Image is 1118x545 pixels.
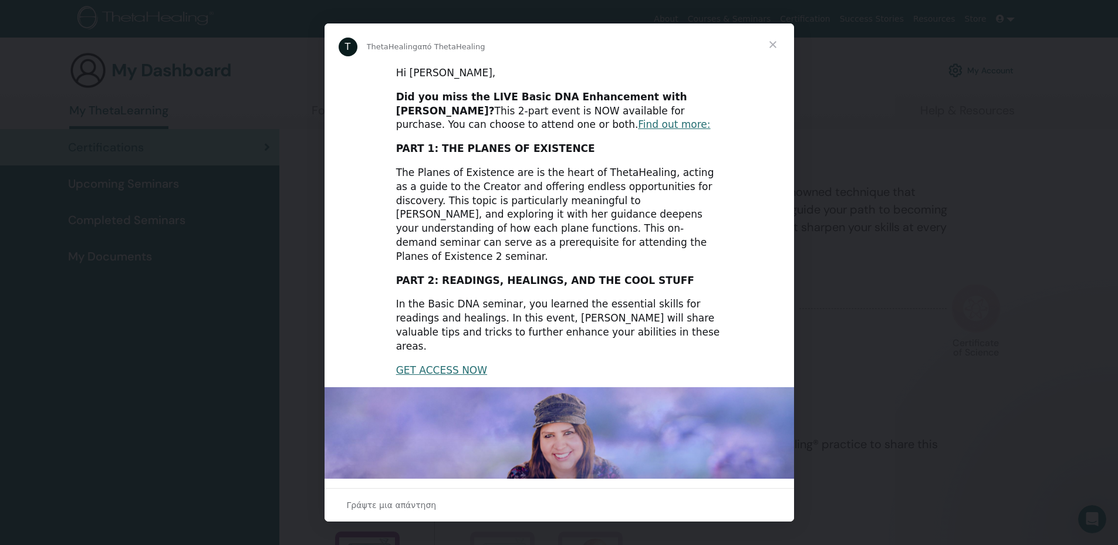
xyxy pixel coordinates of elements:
[339,38,357,56] div: Profile image for ThetaHealing
[396,275,694,286] b: PART 2: READINGS, HEALINGS, AND THE COOL STUFF
[325,488,794,522] div: Άνοιγμα συζήτησης και απάντηση
[396,364,487,376] a: GET ACCESS NOW
[396,166,722,264] div: The Planes of Existence are is the heart of ThetaHealing, acting as a guide to the Creator and of...
[752,23,794,66] span: Κλείσιμο
[396,90,722,132] div: This 2-part event is NOW available for purchase. You can choose to attend one or both.
[367,42,418,51] span: ThetaHealing
[396,66,722,80] div: Hi [PERSON_NAME],
[417,42,485,51] span: από ThetaHealing
[638,119,710,130] a: Find out more:
[396,143,595,154] b: PART 1: THE PLANES OF EXISTENCE
[396,297,722,353] div: In the Basic DNA seminar, you learned the essential skills for readings and healings. In this eve...
[396,91,687,117] b: Did you miss the LIVE Basic DNA Enhancement with [PERSON_NAME]?
[347,497,437,513] span: Γράψτε μια απάντηση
